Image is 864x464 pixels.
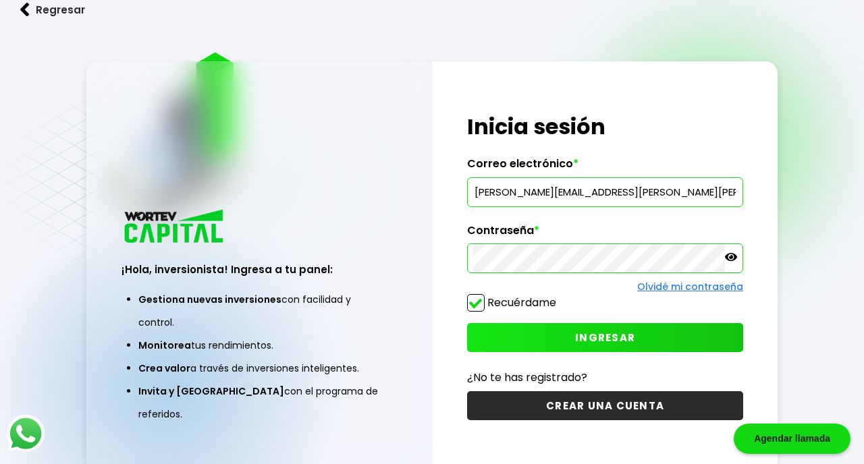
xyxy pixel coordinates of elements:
[575,330,635,345] span: INGRESAR
[637,280,743,293] a: Olvidé mi contraseña
[138,384,284,398] span: Invita y [GEOGRAPHIC_DATA]
[467,157,743,177] label: Correo electrónico
[138,361,190,375] span: Crea valor
[138,334,381,357] li: tus rendimientos.
[473,178,737,206] input: hola@wortev.capital
[138,288,381,334] li: con facilidad y control.
[122,208,228,248] img: logo_wortev_capital
[467,224,743,244] label: Contraseña
[467,369,743,386] p: ¿No te has registrado?
[734,424,850,454] div: Agendar llamada
[138,293,281,306] span: Gestiona nuevas inversiones
[467,323,743,352] button: INGRESAR
[487,295,556,310] label: Recuérdame
[20,3,30,17] img: flecha izquierda
[467,369,743,420] a: ¿No te has registrado?CREAR UNA CUENTA
[467,111,743,143] h1: Inicia sesión
[467,391,743,420] button: CREAR UNA CUENTA
[122,262,398,277] h3: ¡Hola, inversionista! Ingresa a tu panel:
[138,380,381,426] li: con el programa de referidos.
[138,339,191,352] span: Monitorea
[138,357,381,380] li: a través de inversiones inteligentes.
[7,415,45,453] img: logos_whatsapp-icon.242b2217.svg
